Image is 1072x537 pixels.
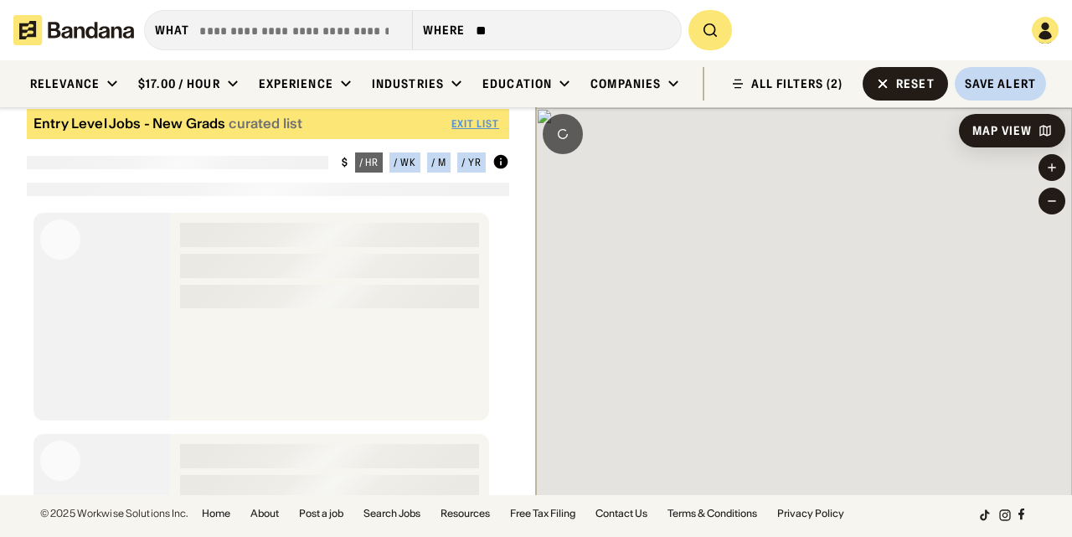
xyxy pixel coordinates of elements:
div: Education [482,76,552,91]
div: curated list [229,116,302,132]
div: / hr [359,157,379,168]
div: / wk [394,157,416,168]
div: ALL FILTERS (2) [751,78,843,90]
div: Save Alert [965,76,1036,91]
a: Privacy Policy [777,509,844,519]
div: Map View [972,125,1032,137]
a: Home [202,509,230,519]
div: $17.00 / hour [138,76,220,91]
a: Resources [441,509,490,519]
img: Bandana logotype [13,15,134,45]
div: Entry Level Jobs - New Grads [33,116,225,132]
a: About [250,509,279,519]
a: Search Jobs [363,509,420,519]
div: Reset [896,78,935,90]
div: Industries [372,76,444,91]
div: Companies [590,76,661,91]
div: Where [423,23,466,38]
a: Contact Us [595,509,647,519]
a: Free Tax Filing [510,509,575,519]
div: Relevance [30,76,100,91]
div: Exit List [451,119,499,129]
div: / m [431,157,446,168]
div: © 2025 Workwise Solutions Inc. [40,509,188,519]
div: grid [27,206,509,496]
div: / yr [461,157,482,168]
div: $ [342,156,348,169]
div: Experience [259,76,333,91]
a: Post a job [299,509,343,519]
div: what [155,23,189,38]
a: Terms & Conditions [667,509,757,519]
